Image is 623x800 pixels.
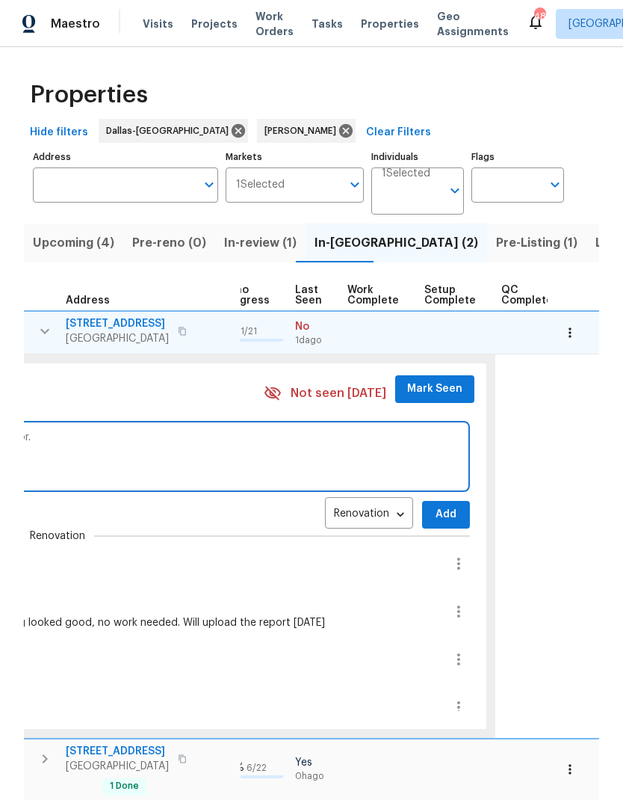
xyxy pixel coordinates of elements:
span: 1 Selected [236,179,285,191]
span: In-review (1) [224,233,297,253]
span: Work Complete [347,285,399,306]
span: Address [66,295,110,306]
span: Dallas-[GEOGRAPHIC_DATA] [106,123,235,138]
span: Pre-reno (0) [132,233,206,253]
span: 0h ago [295,770,335,783]
span: Clear Filters [366,123,431,142]
button: Open [545,174,565,195]
span: Yes [295,755,335,770]
span: 1d ago [295,334,335,347]
label: Address [33,153,218,161]
span: [GEOGRAPHIC_DATA] [66,331,169,346]
button: Clear Filters [360,119,437,147]
div: Dallas-[GEOGRAPHIC_DATA] [99,119,248,143]
span: Pre-Listing (1) [496,233,577,253]
div: Renovation [325,502,413,527]
span: Properties [30,87,148,102]
span: QC Complete [501,285,553,306]
span: In-[GEOGRAPHIC_DATA] (2) [314,233,478,253]
span: Tasks [311,19,343,29]
span: Properties [361,16,419,31]
span: 1 / 21 [241,327,257,336]
label: Markets [226,153,365,161]
button: Mark Seen [395,375,474,403]
span: Not seen [DATE] [291,385,386,402]
button: Open [199,174,220,195]
span: 1 Done [104,780,145,793]
span: No [295,319,335,334]
span: Renovation [30,529,85,544]
span: 6 / 22 [247,763,267,772]
span: Add [434,505,458,524]
span: 1 Selected [382,167,430,180]
span: [PERSON_NAME] [264,123,342,138]
label: Flags [471,153,564,161]
td: 3 day(s) past target finish date [32,739,96,800]
button: Open [444,180,465,201]
span: Last Seen [295,285,322,306]
button: Open [344,174,365,195]
button: Hide filters [24,119,94,147]
span: Mark Seen [407,380,462,399]
div: 48 [534,9,545,24]
span: Work Orders [255,9,294,39]
span: Visits [143,16,173,31]
span: Hide filters [30,123,88,142]
span: Geo Assignments [437,9,509,39]
span: [STREET_ADDRESS] [66,316,169,331]
span: Projects [191,16,238,31]
button: Add [422,501,470,529]
span: [GEOGRAPHIC_DATA] [66,759,169,774]
div: [PERSON_NAME] [257,119,356,143]
span: [STREET_ADDRESS] [66,744,169,759]
span: Upcoming (4) [33,233,114,253]
label: Individuals [371,153,464,161]
span: Reno Progress [222,285,270,306]
span: Setup Complete [424,285,476,306]
span: Maestro [51,16,100,31]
